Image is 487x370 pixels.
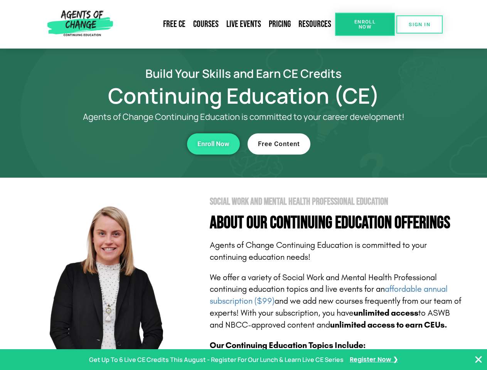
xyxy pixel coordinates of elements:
[210,340,366,350] b: Our Continuing Education Topics Include:
[116,15,335,33] nav: Menu
[210,240,427,262] span: Agents of Change Continuing Education is committed to your continuing education needs!
[24,68,463,79] h2: Build Your Skills and Earn CE Credits
[335,13,395,36] a: Enroll Now
[24,87,463,104] h1: Continuing Education (CE)
[295,15,335,33] a: Resources
[189,15,222,33] a: Courses
[187,133,240,155] a: Enroll Now
[248,133,310,155] a: Free Content
[210,272,463,331] p: We offer a variety of Social Work and Mental Health Professional continuing education topics and ...
[265,15,295,33] a: Pricing
[330,320,447,330] b: unlimited access to earn CEUs.
[474,355,483,364] button: Close Banner
[409,22,430,27] span: SIGN IN
[159,15,189,33] a: Free CE
[210,214,463,232] h4: About Our Continuing Education Offerings
[210,197,463,207] h2: Social Work and Mental Health Professional Education
[350,354,398,365] a: Register Now ❯
[197,141,229,147] span: Enroll Now
[55,112,433,122] p: Agents of Change Continuing Education is committed to your career development!
[258,141,300,147] span: Free Content
[354,308,418,318] b: unlimited access
[347,19,383,29] span: Enroll Now
[89,354,344,365] p: Get Up To 6 Live CE Credits This August - Register For Our Lunch & Learn Live CE Series
[396,15,443,34] a: SIGN IN
[222,15,265,33] a: Live Events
